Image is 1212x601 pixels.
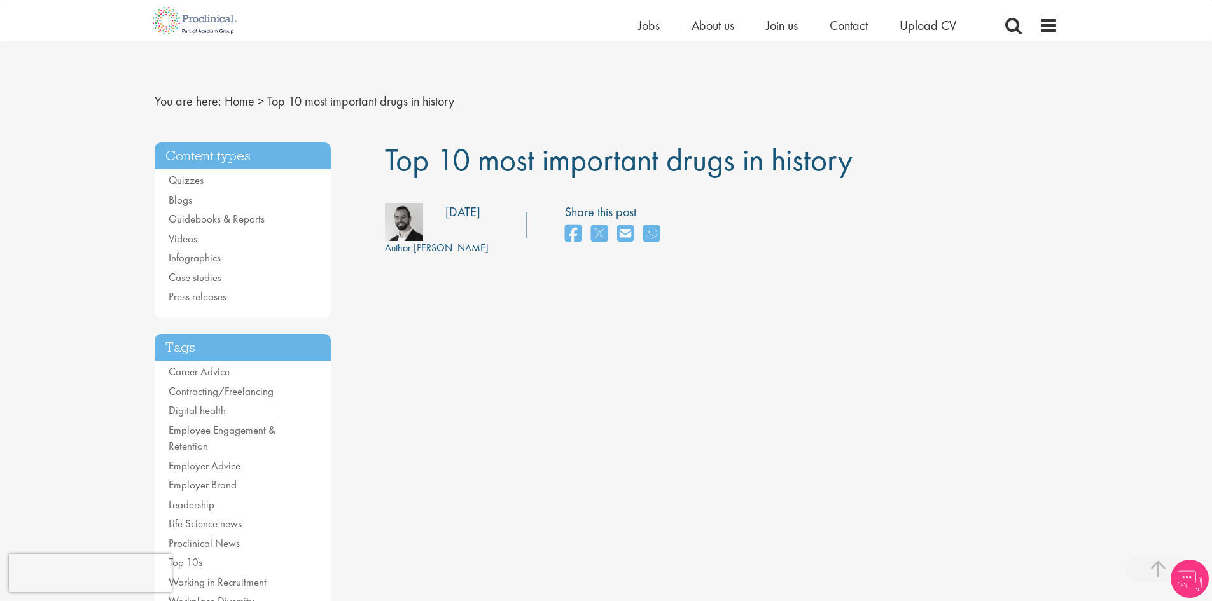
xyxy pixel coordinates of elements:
[169,231,197,245] a: Videos
[169,173,204,187] a: Quizzes
[1171,560,1209,598] img: Chatbot
[169,478,237,492] a: Employer Brand
[169,555,202,569] a: Top 10s
[169,270,221,284] a: Case studies
[169,384,274,398] a: Contracting/Freelancing
[155,93,221,109] span: You are here:
[169,575,267,589] a: Working in Recruitment
[225,93,254,109] a: breadcrumb link
[692,17,734,34] a: About us
[900,17,956,34] a: Upload CV
[155,334,331,361] h3: Tags
[565,221,582,248] a: share on facebook
[169,423,275,453] a: Employee Engagement & Retention
[385,241,414,254] span: Author:
[169,289,226,303] a: Press releases
[155,142,331,170] h3: Content types
[385,203,423,241] img: 76d2c18e-6ce3-4617-eefd-08d5a473185b
[565,203,666,221] label: Share this post
[638,17,660,34] a: Jobs
[617,221,634,248] a: share on email
[643,221,660,248] a: share on whats app
[267,93,454,109] span: Top 10 most important drugs in history
[169,251,221,265] a: Infographics
[591,221,608,248] a: share on twitter
[385,291,894,571] iframe: Top 10 most important drugs in history
[169,193,192,207] a: Blogs
[169,459,240,473] a: Employer Advice
[385,139,853,180] span: Top 10 most important drugs in history
[445,203,480,221] div: [DATE]
[830,17,868,34] a: Contact
[169,516,242,530] a: Life Science news
[385,241,489,256] div: [PERSON_NAME]
[169,536,240,550] a: Proclinical News
[169,497,214,511] a: Leadership
[9,554,172,592] iframe: reCAPTCHA
[169,212,265,226] a: Guidebooks & Reports
[169,364,230,378] a: Career Advice
[766,17,798,34] a: Join us
[169,403,226,417] a: Digital health
[258,93,264,109] span: >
